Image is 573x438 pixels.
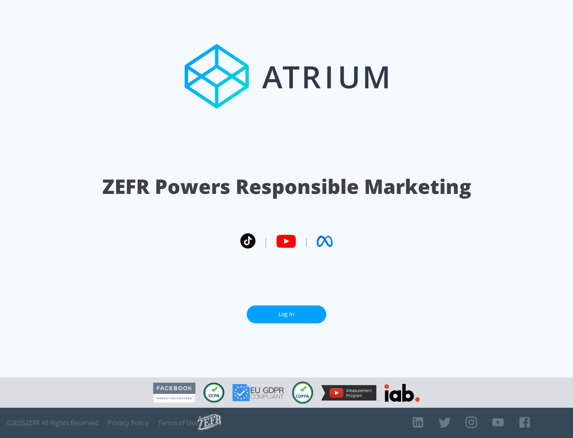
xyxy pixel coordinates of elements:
h1: ZEFR Powers Responsible Marketing [102,173,471,200]
img: IAB [384,384,420,402]
img: COPPA Compliant [292,381,313,404]
span: | [263,235,268,247]
a: Terms of Use [158,419,198,427]
a: Privacy Policy [108,419,148,427]
span: | [304,235,309,247]
img: CCPA Compliant [203,383,224,403]
span: © 2025 ZEFR All Rights Reserved [6,419,98,427]
img: YouTube Measurement Program [321,385,376,401]
img: Facebook Marketing Partner [153,383,195,403]
a: Log In [247,305,326,323]
img: GDPR Compliant [232,384,284,401]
